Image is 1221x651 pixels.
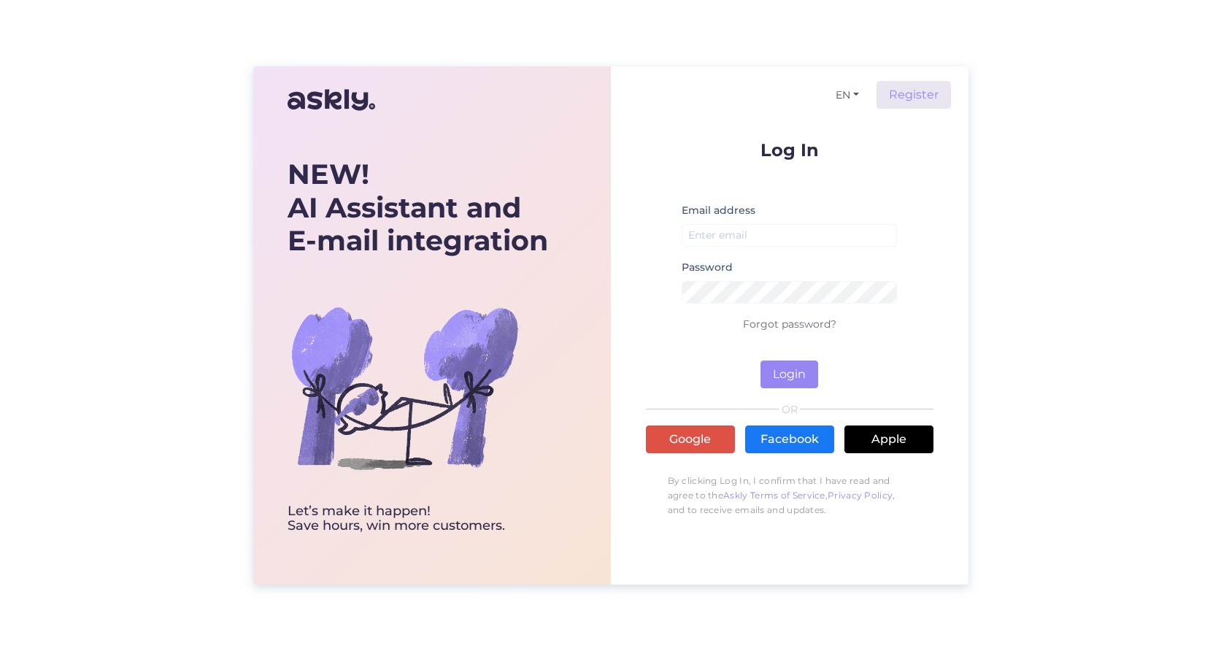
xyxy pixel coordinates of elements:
div: AI Assistant and E-mail integration [288,158,548,258]
a: Google [646,425,735,453]
a: Apple [844,425,933,453]
a: Facebook [745,425,834,453]
button: EN [830,85,865,106]
a: Register [877,81,951,109]
div: Let’s make it happen! Save hours, win more customers. [288,504,548,533]
p: By clicking Log In, I confirm that I have read and agree to the , , and to receive emails and upd... [646,466,933,525]
label: Password [682,260,733,275]
img: bg-askly [288,271,521,504]
p: Log In [646,141,933,159]
input: Enter email [682,224,898,247]
button: Login [760,361,818,388]
span: OR [779,404,800,415]
a: Privacy Policy [828,490,893,501]
b: NEW! [288,157,369,191]
a: Askly Terms of Service [723,490,825,501]
label: Email address [682,203,755,218]
img: Askly [288,82,375,118]
a: Forgot password? [743,317,836,331]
